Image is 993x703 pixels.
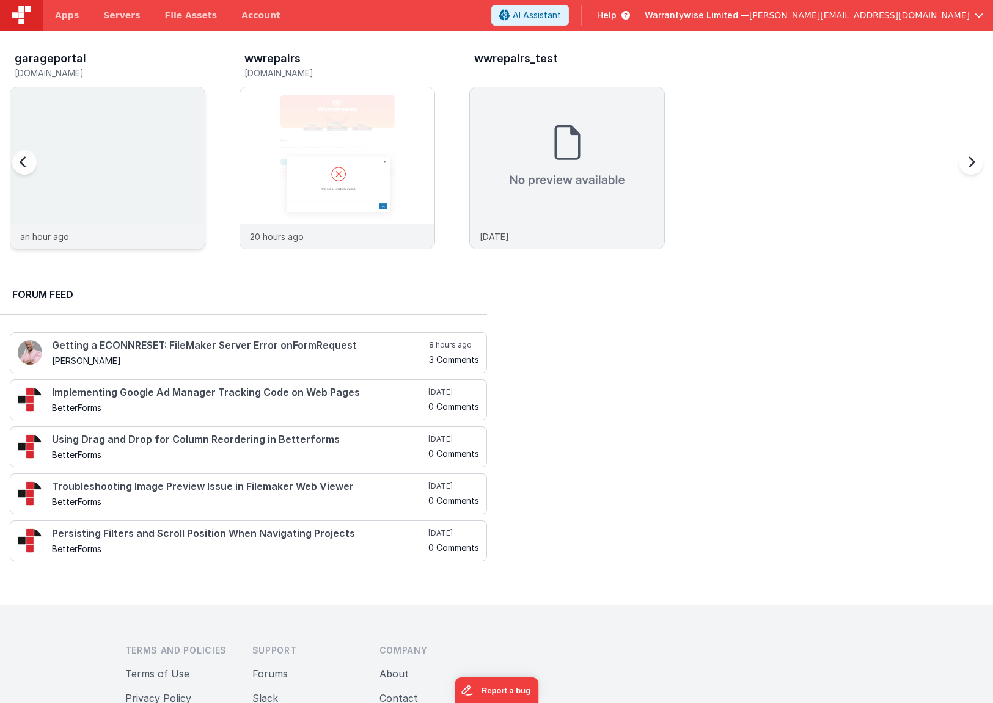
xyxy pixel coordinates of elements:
button: AI Assistant [491,5,569,26]
a: Troubleshooting Image Preview Issue in Filemaker Web Viewer BetterForms [DATE] 0 Comments [10,473,487,514]
h3: wwrepairs_test [474,53,558,65]
h5: BetterForms [52,450,426,459]
h5: [DOMAIN_NAME] [15,68,205,78]
img: 295_2.png [18,434,42,459]
h5: 3 Comments [429,355,479,364]
span: Servers [103,9,140,21]
h5: [DATE] [428,481,479,491]
button: Forums [252,666,288,681]
p: 20 hours ago [250,230,304,243]
span: Apps [55,9,79,21]
h3: Support [252,644,360,657]
iframe: Marker.io feedback button [455,677,538,703]
a: Persisting Filters and Scroll Position When Navigating Projects BetterForms [DATE] 0 Comments [10,520,487,561]
h4: Persisting Filters and Scroll Position When Navigating Projects [52,528,426,539]
p: [DATE] [480,230,509,243]
h5: 8 hours ago [429,340,479,350]
h3: wwrepairs [244,53,301,65]
img: 411_2.png [18,340,42,365]
span: Help [597,9,617,21]
h5: BetterForms [52,497,426,506]
h3: Company [379,644,487,657]
a: About [379,668,409,680]
a: Terms of Use [125,668,189,680]
h5: [DATE] [428,528,479,538]
h4: Implementing Google Ad Manager Tracking Code on Web Pages [52,387,426,398]
h3: Terms and Policies [125,644,233,657]
h5: BetterForms [52,544,426,553]
button: About [379,666,409,681]
img: 295_2.png [18,528,42,553]
h5: 0 Comments [428,402,479,411]
h3: garageportal [15,53,86,65]
h2: Forum Feed [12,287,475,302]
span: [PERSON_NAME][EMAIL_ADDRESS][DOMAIN_NAME] [749,9,970,21]
img: 295_2.png [18,481,42,506]
h4: Getting a ECONNRESET: FileMaker Server Error onFormRequest [52,340,427,351]
h5: [PERSON_NAME] [52,356,427,365]
span: File Assets [165,9,218,21]
h5: 0 Comments [428,543,479,552]
h4: Using Drag and Drop for Column Reordering in Betterforms [52,434,426,445]
h5: [DATE] [428,434,479,444]
span: AI Assistant [513,9,561,21]
h5: 0 Comments [428,449,479,458]
img: 295_2.png [18,387,42,412]
h5: 0 Comments [428,496,479,505]
span: Warrantywise Limited — [645,9,749,21]
h5: [DOMAIN_NAME] [244,68,435,78]
a: Getting a ECONNRESET: FileMaker Server Error onFormRequest [PERSON_NAME] 8 hours ago 3 Comments [10,332,487,373]
h4: Troubleshooting Image Preview Issue in Filemaker Web Viewer [52,481,426,492]
h5: BetterForms [52,403,426,412]
a: Implementing Google Ad Manager Tracking Code on Web Pages BetterForms [DATE] 0 Comments [10,379,487,420]
button: Warrantywise Limited — [PERSON_NAME][EMAIL_ADDRESS][DOMAIN_NAME] [645,9,983,21]
a: Using Drag and Drop for Column Reordering in Betterforms BetterForms [DATE] 0 Comments [10,426,487,467]
h5: [DATE] [428,387,479,397]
